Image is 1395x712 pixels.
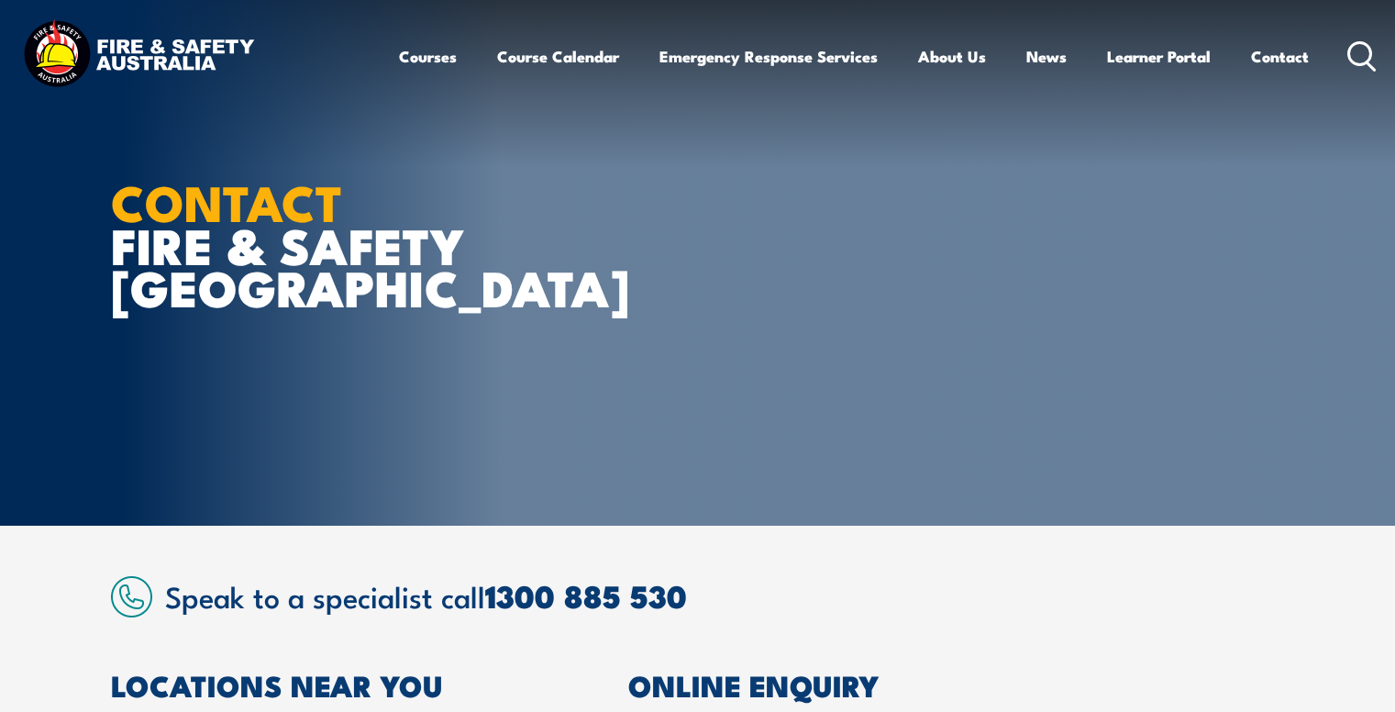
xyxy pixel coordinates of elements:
[497,32,619,81] a: Course Calendar
[399,32,457,81] a: Courses
[1026,32,1067,81] a: News
[111,180,564,308] h1: FIRE & SAFETY [GEOGRAPHIC_DATA]
[111,672,546,697] h2: LOCATIONS NEAR YOU
[165,579,1285,612] h2: Speak to a specialist call
[659,32,878,81] a: Emergency Response Services
[1251,32,1309,81] a: Contact
[628,672,1285,697] h2: ONLINE ENQUIRY
[485,571,687,619] a: 1300 885 530
[111,162,343,239] strong: CONTACT
[918,32,986,81] a: About Us
[1107,32,1211,81] a: Learner Portal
